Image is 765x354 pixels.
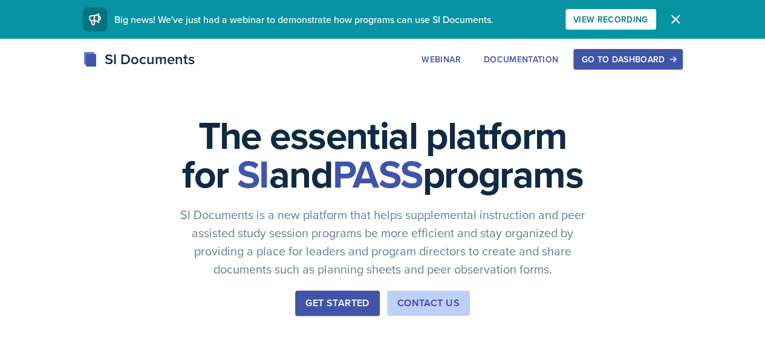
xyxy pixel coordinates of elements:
[573,49,682,70] button: Go to Dashboard
[387,290,470,316] button: Contact Us
[397,296,460,310] div: Contact Us
[414,49,468,70] button: Webinar
[305,296,369,310] div: Get Started
[114,13,493,26] span: Big news! We've just had a webinar to demonstrate how programs can use SI Documents.
[484,54,559,64] div: Documentation
[476,49,567,70] button: Documentation
[422,54,460,64] div: Webinar
[581,54,674,64] div: Go to Dashboard
[573,15,648,24] div: View Recording
[295,290,379,316] button: Get Started
[83,48,195,70] div: SI Documents
[565,9,656,30] button: View Recording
